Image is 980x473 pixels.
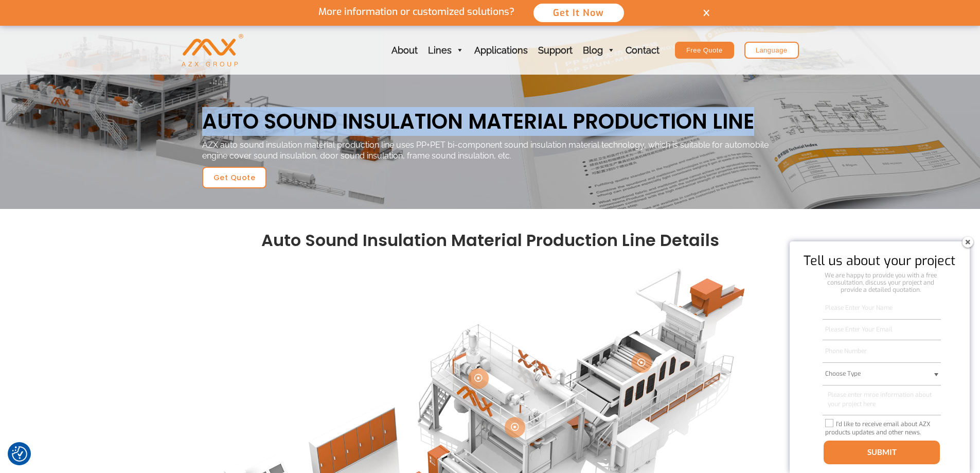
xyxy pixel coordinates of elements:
a: Support [533,26,578,75]
a: Free Quote [675,42,734,59]
a: Contact [620,26,665,75]
h2: auto sound insulation material production line Details [202,230,778,251]
button: Consent Preferences [12,446,27,462]
p: More information or customized solutions? [310,6,523,18]
a: Get Quote [202,167,267,188]
img: Revisit consent button [12,446,27,462]
a: Applications [469,26,533,75]
img: logo_orange.svg [16,16,25,25]
img: website_grey.svg [16,27,25,35]
a: About [386,26,423,75]
a: Language [744,42,799,59]
img: tab_domain_overview_orange.svg [28,60,36,68]
h1: auto sound insulation material production line [202,108,778,135]
button: Get It Now [532,3,625,23]
div: Domain Overview [39,61,92,67]
div: v 4.0.25 [29,16,50,25]
div: AZX auto sound insulation material production line uses PP+PET bi-component sound insulation mate... [202,140,778,162]
div: Domain: [DOMAIN_NAME] [27,27,113,35]
a: AZX Nonwoven Machine [182,45,243,55]
span: Get Quote [213,174,256,181]
div: Keywords by Traffic [114,61,173,67]
a: Lines [423,26,469,75]
a: Blog [578,26,620,75]
img: tab_keywords_by_traffic_grey.svg [102,60,111,68]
